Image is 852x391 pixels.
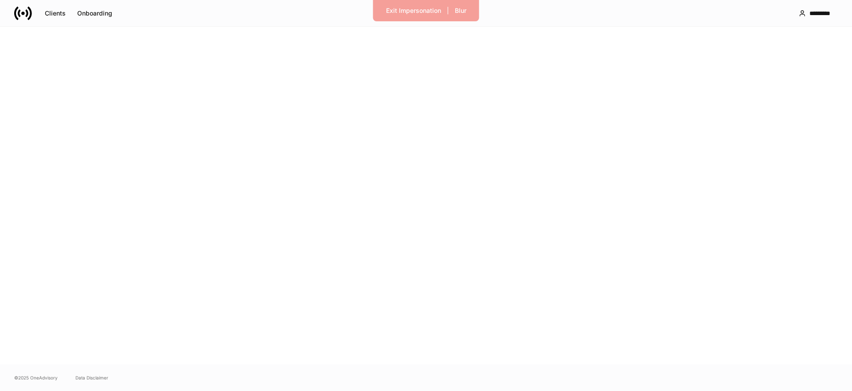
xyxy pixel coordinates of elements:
div: Blur [455,8,466,14]
button: Blur [449,4,472,18]
div: Onboarding [77,10,112,16]
a: Data Disclaimer [75,374,108,381]
div: Exit Impersonation [386,8,441,14]
button: Exit Impersonation [380,4,447,18]
span: © 2025 OneAdvisory [14,374,58,381]
div: Clients [45,10,66,16]
button: Onboarding [71,6,118,20]
button: Clients [39,6,71,20]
